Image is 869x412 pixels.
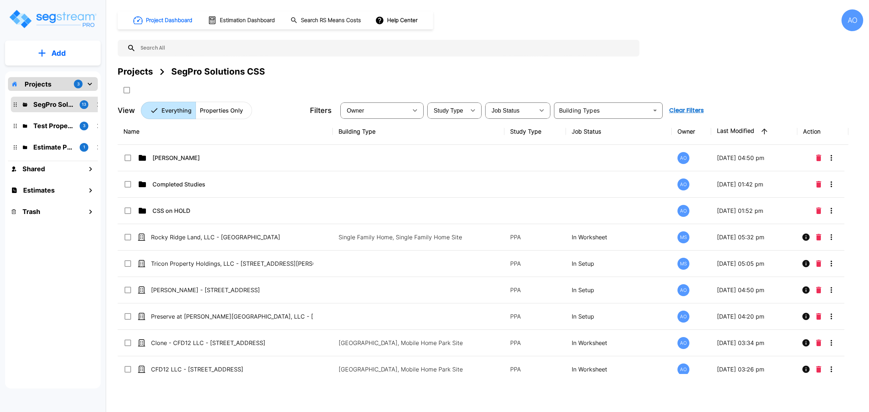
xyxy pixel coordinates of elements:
[51,48,66,59] p: Add
[672,118,711,145] th: Owner
[824,283,839,297] button: More-Options
[141,102,196,119] button: Everything
[677,363,689,375] div: AO
[8,9,97,29] img: Logo
[487,100,534,121] div: Select
[666,103,707,118] button: Clear Filters
[23,185,55,195] h1: Estimates
[339,233,497,241] p: Single Family Home, Single Family Home Site
[824,362,839,377] button: More-Options
[510,365,560,374] p: PPA
[717,206,792,215] p: [DATE] 01:52 pm
[33,121,74,131] p: Test Property Folder
[824,203,839,218] button: More-Options
[151,365,313,374] p: CFD12 LLC - [STREET_ADDRESS]
[152,206,315,215] p: CSS on HOLD
[824,177,839,192] button: More-Options
[200,106,243,115] p: Properties Only
[83,123,85,129] p: 3
[492,108,520,114] span: Job Status
[841,9,863,31] div: AO
[824,256,839,271] button: More-Options
[151,233,313,241] p: Rocky Ridge Land, LLC - [GEOGRAPHIC_DATA]
[151,259,313,268] p: Tricon Property Holdings, LLC - [STREET_ADDRESS][PERSON_NAME]
[118,105,135,116] p: View
[813,203,824,218] button: Delete
[347,108,364,114] span: Owner
[717,233,792,241] p: [DATE] 05:32 pm
[374,13,420,27] button: Help Center
[333,118,504,145] th: Building Type
[77,81,80,87] p: 3
[717,154,792,162] p: [DATE] 04:50 pm
[813,177,824,192] button: Delete
[572,286,666,294] p: In Setup
[510,339,560,347] p: PPA
[677,337,689,349] div: AO
[677,178,689,190] div: AO
[146,16,192,25] h1: Project Dashboard
[813,309,824,324] button: Delete
[677,231,689,243] div: MS
[799,336,813,350] button: Info
[287,13,365,28] button: Search RS Means Costs
[717,286,792,294] p: [DATE] 04:50 pm
[799,230,813,244] button: Info
[556,105,648,115] input: Building Types
[799,309,813,324] button: Info
[824,309,839,324] button: More-Options
[677,205,689,217] div: AO
[799,362,813,377] button: Info
[510,233,560,241] p: PPA
[434,108,463,114] span: Study Type
[342,100,408,121] div: Select
[566,118,672,145] th: Job Status
[711,118,797,145] th: Last Modified
[22,164,45,174] h1: Shared
[152,154,315,162] p: [PERSON_NAME]
[510,312,560,321] p: PPA
[33,100,74,109] p: SegPro Solutions CSS
[572,259,666,268] p: In Setup
[717,365,792,374] p: [DATE] 03:26 pm
[310,105,332,116] p: Filters
[824,151,839,165] button: More-Options
[151,312,313,321] p: Preserve at [PERSON_NAME][GEOGRAPHIC_DATA], LLC - [STREET_ADDRESS]
[339,365,497,374] p: [GEOGRAPHIC_DATA], Mobile Home Park Site
[161,106,192,115] p: Everything
[797,118,848,145] th: Action
[572,233,666,241] p: In Worksheet
[677,152,689,164] div: AO
[33,142,74,152] p: Estimate Property
[650,105,660,115] button: Open
[25,79,51,89] p: Projects
[572,365,666,374] p: In Worksheet
[813,151,824,165] button: Delete
[813,283,824,297] button: Delete
[339,339,497,347] p: [GEOGRAPHIC_DATA], Mobile Home Park Site
[83,144,85,150] p: 1
[510,286,560,294] p: PPA
[717,180,792,189] p: [DATE] 01:42 pm
[677,258,689,270] div: MS
[301,16,361,25] h1: Search RS Means Costs
[813,336,824,350] button: Delete
[22,207,40,216] h1: Trash
[815,387,833,405] iframe: Intercom live chat
[799,283,813,297] button: Info
[717,339,792,347] p: [DATE] 03:34 pm
[130,12,196,28] button: Project Dashboard
[572,312,666,321] p: In Setup
[141,102,252,119] div: Platform
[813,362,824,377] button: Delete
[118,118,333,145] th: Name
[205,13,279,28] button: Estimation Dashboard
[82,101,86,108] p: 13
[136,40,636,56] input: Search All
[152,180,315,189] p: Completed Studies
[151,286,313,294] p: [PERSON_NAME] - [STREET_ADDRESS]
[119,83,134,97] button: SelectAll
[429,100,466,121] div: Select
[5,43,101,64] button: Add
[813,256,824,271] button: Delete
